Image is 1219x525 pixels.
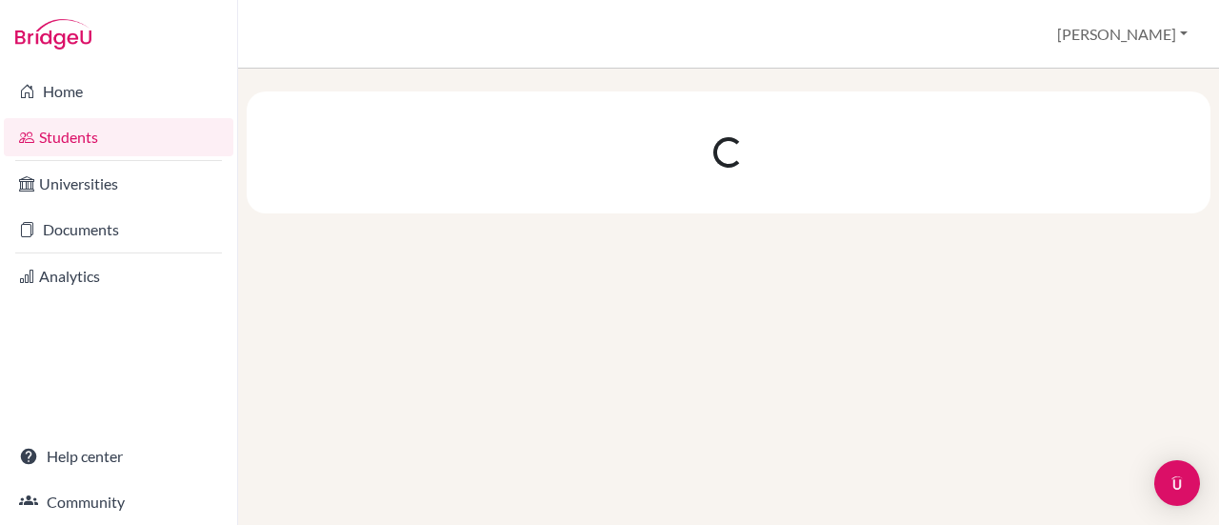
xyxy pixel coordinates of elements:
[1154,460,1200,506] div: Open Intercom Messenger
[4,437,233,475] a: Help center
[1049,16,1196,52] button: [PERSON_NAME]
[4,483,233,521] a: Community
[4,118,233,156] a: Students
[15,19,91,50] img: Bridge-U
[4,211,233,249] a: Documents
[4,257,233,295] a: Analytics
[4,72,233,111] a: Home
[4,165,233,203] a: Universities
